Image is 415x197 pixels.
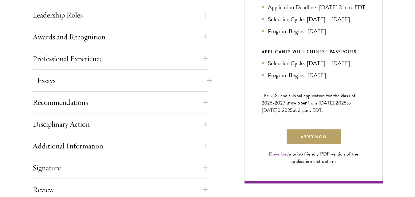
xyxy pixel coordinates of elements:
[282,107,290,114] span: 202
[273,99,283,107] span: -202
[293,107,323,114] span: at 3 p.m. EDT.
[262,150,366,165] div: a print-friendly PDF version of the application instructions
[283,99,285,107] span: 7
[262,71,366,80] li: Program Begins: [DATE]
[262,99,351,114] span: to [DATE]
[277,107,280,114] span: 0
[262,92,356,107] span: The U.S. and Global application for the class of 202
[37,73,212,88] button: Essays
[33,139,208,153] button: Additional Information
[262,15,366,24] li: Selection Cycle: [DATE] – [DATE]
[33,182,208,197] button: Review
[33,95,208,110] button: Recommendations
[262,3,366,12] li: Application Deadline: [DATE] 3 p.m. EDT
[335,99,344,107] span: 202
[262,59,366,68] li: Selection Cycle: [DATE] – [DATE]
[307,99,335,107] span: from [DATE],
[287,129,341,144] a: Apply Now
[280,107,282,114] span: ,
[33,117,208,132] button: Disciplinary Action
[33,30,208,44] button: Awards and Recognition
[288,99,307,106] span: now open
[270,99,272,107] span: 6
[344,99,346,107] span: 5
[33,8,208,22] button: Leadership Roles
[262,48,366,56] div: APPLICANTS WITH CHINESE PASSPORTS
[285,99,288,107] span: is
[269,150,289,158] a: Download
[33,160,208,175] button: Signature
[262,27,366,36] li: Program Begins: [DATE]
[33,51,208,66] button: Professional Experience
[290,107,293,114] span: 5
